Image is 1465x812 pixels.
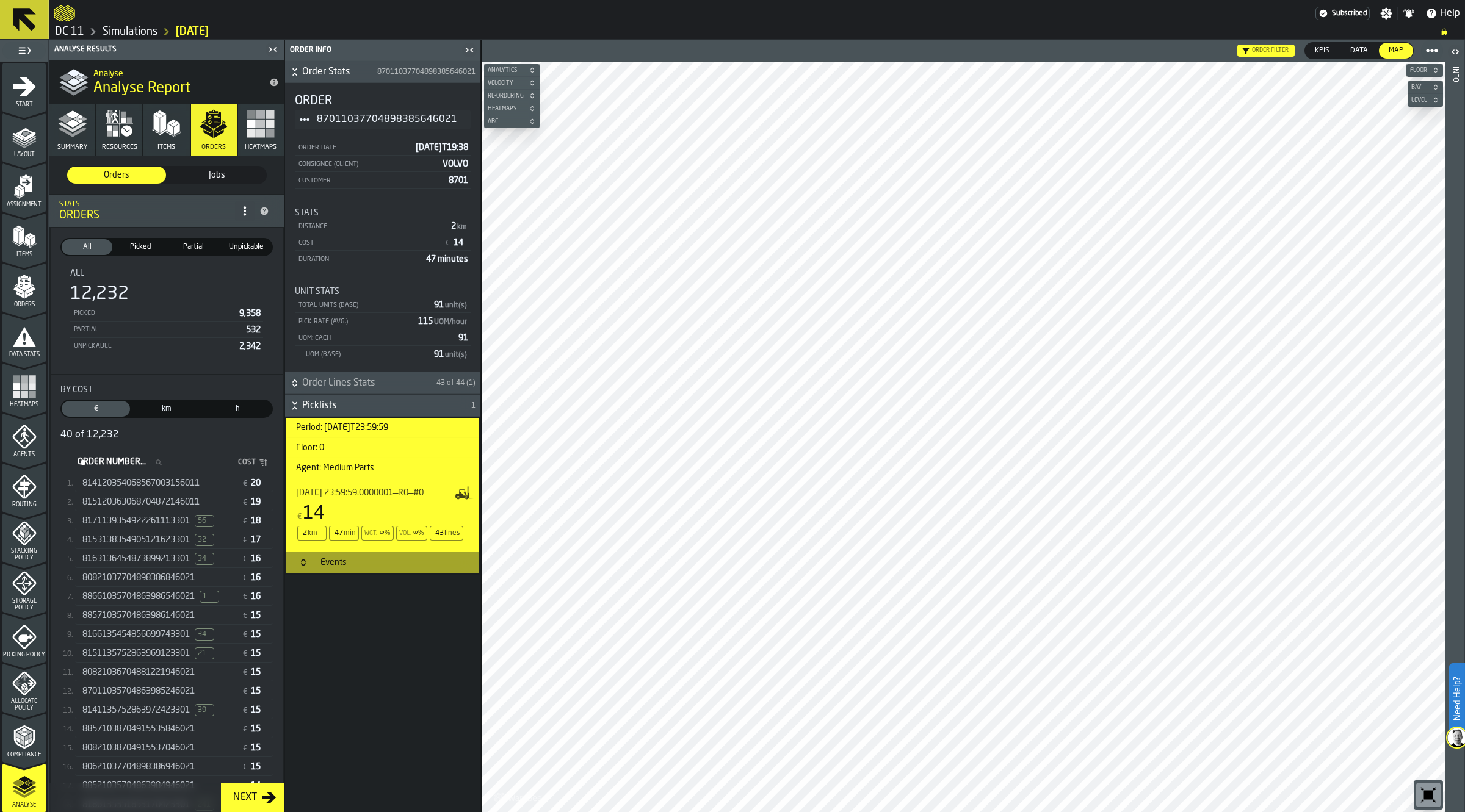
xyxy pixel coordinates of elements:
span: 16 [251,555,263,563]
li: menu Analyse [2,763,46,812]
button: button- [484,102,540,115]
span: € [243,517,247,526]
span: 2 [451,222,468,231]
div: StatList-item-Total Units (Base) [295,296,471,313]
span: Orders [72,169,161,181]
span: Start [2,101,46,108]
div: StatList-item-[object Object] [75,473,273,492]
span: Order Stats [302,65,375,79]
div: StatList-item-[object Object] [75,492,273,511]
span: Unpickable Lines [200,591,219,603]
span: Picklists [302,398,469,413]
span: 87011035704863985246021 [82,686,195,696]
div: Duration [329,526,359,541]
span: Level [1409,97,1430,104]
button: button- [484,90,540,102]
svg: Reset zoom and position [1419,785,1438,805]
div: StatList-item-[object Object] [75,625,273,644]
span: € [243,498,247,507]
label: button-switch-multi-Time [202,400,273,418]
li: menu Layout [2,113,46,162]
span: Analytics [485,67,526,74]
span: % [385,529,391,537]
span: 80821037704898386846021 [82,573,195,583]
div: thumb [168,239,219,255]
div: StatList-item-UOM (Base) [295,346,471,362]
li: menu Allocate Policy [2,663,46,712]
li: menu Stacking Policy [2,513,46,562]
a: link-to-/wh/i/2e91095d-d0fa-471d-87cf-b9f7f81665fc [55,25,84,38]
div: StatList-item-Customer [295,172,471,189]
span: 43 of 44 (1) [436,379,476,387]
li: menu Assignment [2,163,46,212]
button: button- [285,372,480,394]
div: thumb [1340,43,1378,59]
div: Hide filter [1242,47,1250,54]
div: Next [228,790,262,805]
span: 16 [251,592,263,601]
label: button-toggle-Close me [264,42,281,57]
span: Floor [1408,67,1430,74]
div: Agent Weight Cap. N/A / Picklist Weight. 136 kg (∞%) [361,526,394,541]
span: h [206,403,269,414]
span: Unpickable Lines [195,628,214,641]
span: € [243,536,247,545]
span: Unpickable Lines [195,515,214,527]
div: 12,232 [70,283,129,305]
div: Title [296,488,465,498]
label: button-toggle-Toggle Full Menu [2,42,46,59]
li: menu Items [2,213,46,262]
span: 15 [251,668,263,677]
div: StatList-item-Unpickable [70,338,263,354]
div: Title [60,385,273,395]
div: Duration [297,256,421,264]
span: Routing [2,501,46,508]
span: 14 [454,239,466,247]
span: Data Stats [2,351,46,358]
div: Menu Subscription [1315,7,1370,20]
span: 88571035704863986146021 [82,611,195,620]
li: menu Compliance [2,713,46,762]
div: Title [70,268,263,278]
span: Stacking Policy [2,548,46,561]
span: unit(s) [445,351,467,359]
span: Jobs [172,169,261,181]
span: 80821038704915537046021 [82,743,195,753]
div: Title [295,208,471,218]
div: StatList-item-Cost [295,234,471,251]
div: Picked [73,309,234,317]
div: thumb [1305,43,1339,59]
input: label [75,455,172,470]
span: € [243,725,247,734]
span: 814120354068567003156011 [82,478,200,488]
a: logo-header [484,785,553,810]
span: Orders [201,143,226,151]
div: 47 [335,529,343,537]
span: Cost [219,458,256,467]
li: menu Start [2,63,46,112]
span: € [297,512,302,521]
button: button- [285,61,480,83]
div: StatList-item-[object Object] [75,719,273,738]
div: Cost [297,239,440,247]
li: menu Data Stats [2,313,46,362]
span: Resources [102,143,137,151]
h3: title-section-Floor: 0 [286,438,479,458]
div: stat- [285,83,480,198]
span: km [135,403,198,414]
div: StatList-item-Partial [70,322,263,338]
div: Order filter [1252,47,1289,54]
span: 8166135454856699743301 [82,630,190,639]
span: Storage Policy [2,598,46,611]
span: Heatmaps [2,401,46,408]
span: 8171139354922261113301 [82,516,190,526]
div: thumb [221,239,272,255]
div: ∞ [413,529,418,537]
span: € [243,782,247,791]
span: 91 [458,334,468,342]
span: Velocity [485,80,526,87]
li: menu Picking Policy [2,613,46,662]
